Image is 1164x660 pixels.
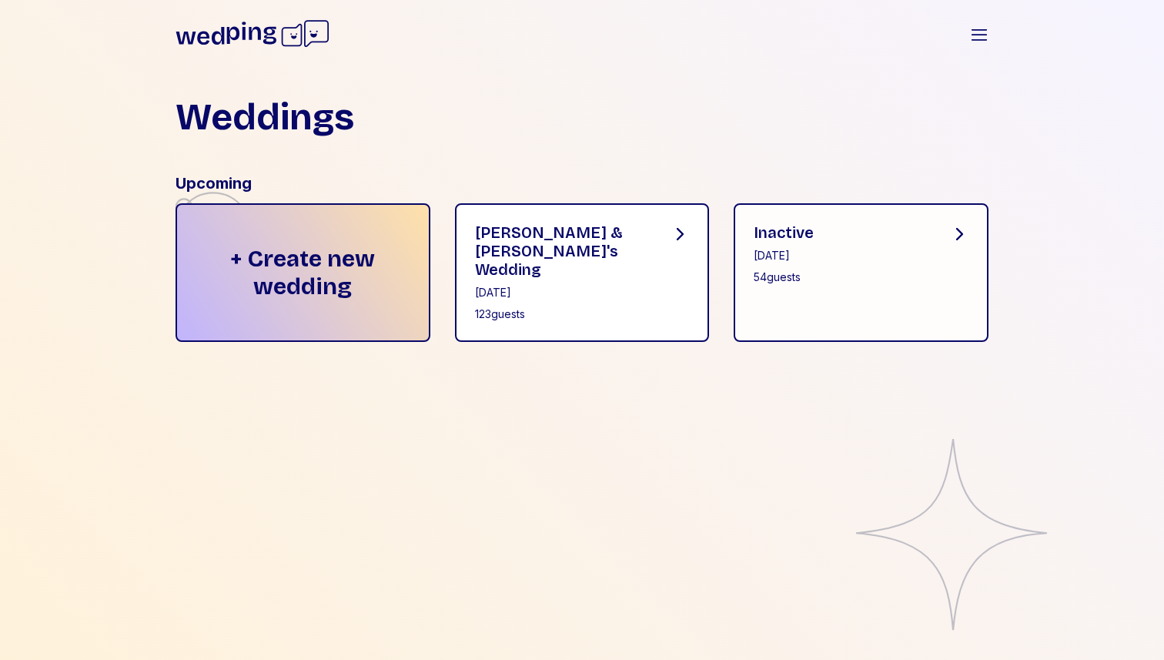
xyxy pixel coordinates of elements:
div: 123 guests [475,307,647,322]
div: Upcoming [176,173,988,194]
div: [DATE] [475,285,647,300]
div: [DATE] [754,248,814,263]
h1: Weddings [176,99,354,136]
div: 54 guests [754,270,814,285]
div: Inactive [754,223,814,242]
div: + Create new wedding [176,203,430,342]
div: [PERSON_NAME] & [PERSON_NAME]'s Wedding [475,223,647,279]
